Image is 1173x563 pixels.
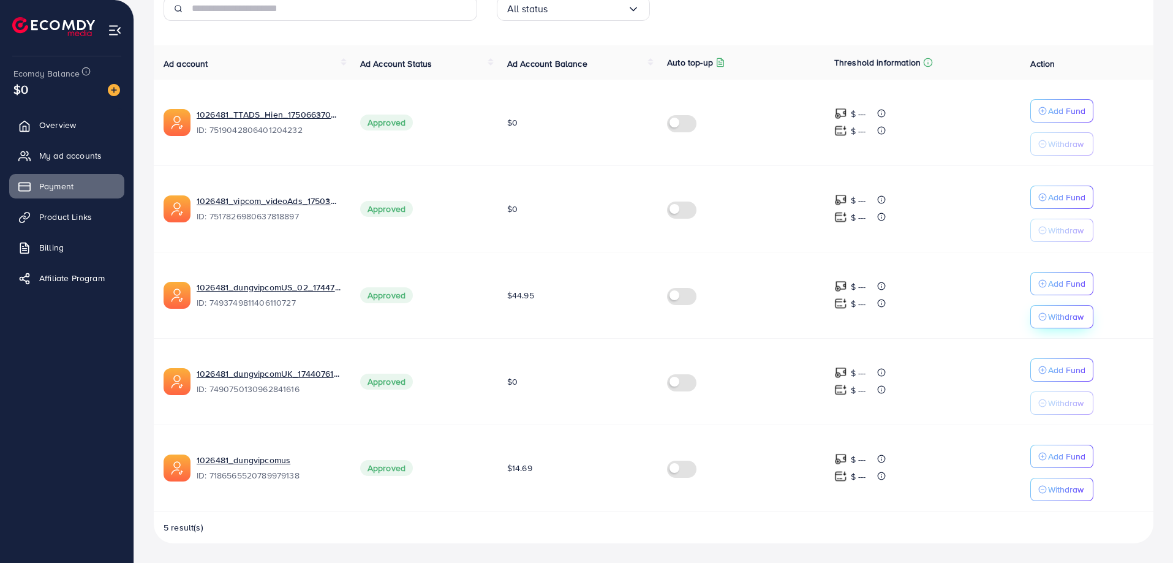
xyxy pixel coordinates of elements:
[164,109,190,136] img: ic-ads-acc.e4c84228.svg
[360,58,432,70] span: Ad Account Status
[851,366,866,380] p: $ ---
[1030,99,1093,123] button: Add Fund
[9,205,124,229] a: Product Links
[834,453,847,466] img: top-up amount
[1030,305,1093,328] button: Withdraw
[851,193,866,208] p: $ ---
[507,376,518,388] span: $0
[1048,137,1084,151] p: Withdraw
[1030,478,1093,501] button: Withdraw
[197,124,341,136] span: ID: 7519042806401204232
[164,521,203,534] span: 5 result(s)
[851,383,866,398] p: $ ---
[197,368,341,380] a: 1026481_dungvipcomUK_1744076183761
[197,469,341,482] span: ID: 7186565520789979138
[507,58,587,70] span: Ad Account Balance
[507,203,518,215] span: $0
[197,368,341,396] div: <span class='underline'>1026481_dungvipcomUK_1744076183761</span></br>7490750130962841616
[360,115,413,130] span: Approved
[9,113,124,137] a: Overview
[360,460,413,476] span: Approved
[851,279,866,294] p: $ ---
[197,281,341,309] div: <span class='underline'>1026481_dungvipcomUS_02_1744774713900</span></br>7493749811406110727
[197,281,341,293] a: 1026481_dungvipcomUS_02_1744774713900
[851,107,866,121] p: $ ---
[667,55,713,70] p: Auto top-up
[834,280,847,293] img: top-up amount
[12,17,95,36] img: logo
[1030,132,1093,156] button: Withdraw
[834,366,847,379] img: top-up amount
[13,80,28,98] span: $0
[851,210,866,225] p: $ ---
[39,241,64,254] span: Billing
[1048,104,1085,118] p: Add Fund
[39,149,102,162] span: My ad accounts
[507,116,518,129] span: $0
[1048,223,1084,238] p: Withdraw
[1048,396,1084,410] p: Withdraw
[164,282,190,309] img: ic-ads-acc.e4c84228.svg
[197,454,341,466] a: 1026481_dungvipcomus
[834,384,847,396] img: top-up amount
[108,84,120,96] img: image
[360,374,413,390] span: Approved
[834,211,847,224] img: top-up amount
[851,297,866,311] p: $ ---
[1048,482,1084,497] p: Withdraw
[1030,358,1093,382] button: Add Fund
[39,180,74,192] span: Payment
[834,297,847,310] img: top-up amount
[360,201,413,217] span: Approved
[834,470,847,483] img: top-up amount
[851,124,866,138] p: $ ---
[39,211,92,223] span: Product Links
[834,55,921,70] p: Threshold information
[1048,363,1085,377] p: Add Fund
[197,297,341,309] span: ID: 7493749811406110727
[197,108,341,137] div: <span class='underline'>1026481_TTADS_Hien_1750663705167</span></br>7519042806401204232
[108,23,122,37] img: menu
[9,174,124,198] a: Payment
[1030,186,1093,209] button: Add Fund
[9,235,124,260] a: Billing
[851,452,866,467] p: $ ---
[1048,449,1085,464] p: Add Fund
[197,195,341,223] div: <span class='underline'>1026481_vipcom_videoAds_1750380509111</span></br>7517826980637818897
[9,266,124,290] a: Affiliate Program
[507,462,532,474] span: $14.69
[834,107,847,120] img: top-up amount
[9,143,124,168] a: My ad accounts
[1030,58,1055,70] span: Action
[1030,445,1093,468] button: Add Fund
[1030,391,1093,415] button: Withdraw
[360,287,413,303] span: Approved
[39,119,76,131] span: Overview
[834,124,847,137] img: top-up amount
[197,195,341,207] a: 1026481_vipcom_videoAds_1750380509111
[1121,508,1164,554] iframe: Chat
[1048,309,1084,324] p: Withdraw
[197,210,341,222] span: ID: 7517826980637818897
[164,58,208,70] span: Ad account
[1030,272,1093,295] button: Add Fund
[164,455,190,482] img: ic-ads-acc.e4c84228.svg
[1030,219,1093,242] button: Withdraw
[834,194,847,206] img: top-up amount
[197,454,341,482] div: <span class='underline'>1026481_dungvipcomus</span></br>7186565520789979138
[164,195,190,222] img: ic-ads-acc.e4c84228.svg
[197,108,341,121] a: 1026481_TTADS_Hien_1750663705167
[197,383,341,395] span: ID: 7490750130962841616
[851,469,866,484] p: $ ---
[1048,276,1085,291] p: Add Fund
[39,272,105,284] span: Affiliate Program
[1048,190,1085,205] p: Add Fund
[13,67,80,80] span: Ecomdy Balance
[507,289,534,301] span: $44.95
[164,368,190,395] img: ic-ads-acc.e4c84228.svg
